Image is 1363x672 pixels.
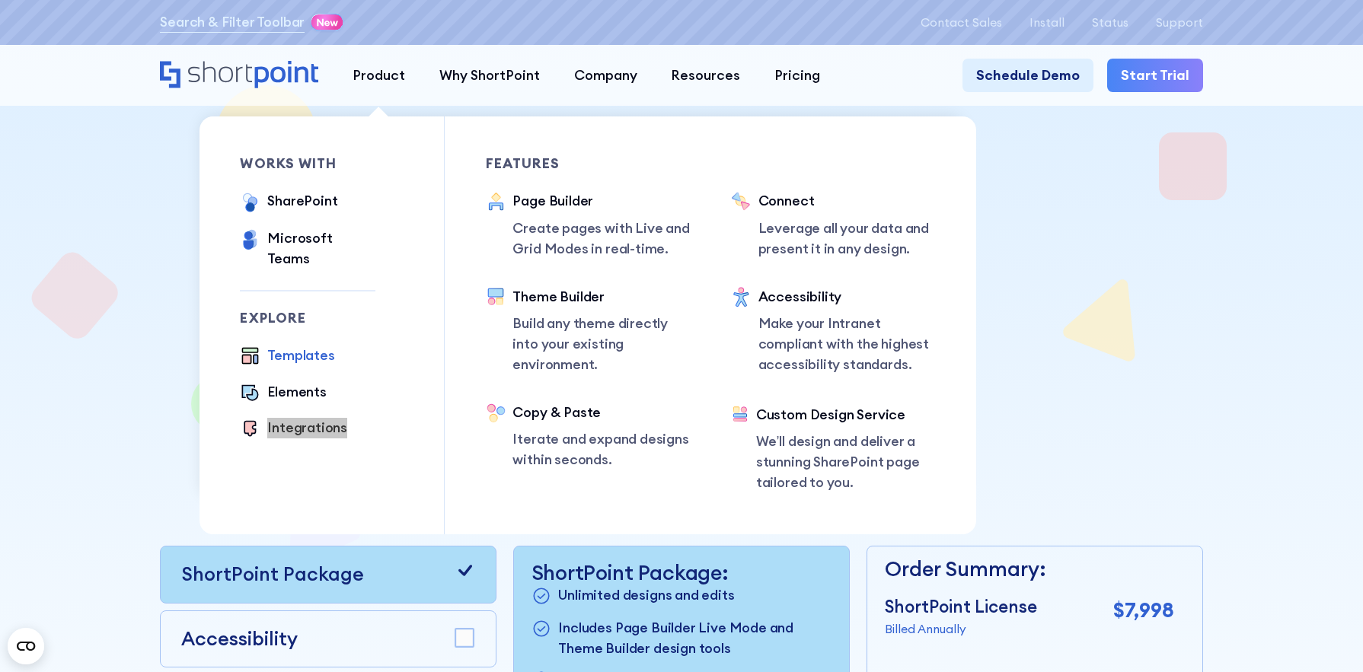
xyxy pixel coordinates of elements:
div: Page Builder [512,191,690,212]
a: Contact Sales [921,15,1002,29]
p: Order Summary: [885,553,1174,584]
p: Iterate and expand designs within seconds. [512,429,690,470]
p: $7,998 [1113,594,1174,625]
a: Page BuilderCreate pages with Live and Grid Modes in real-time. [486,191,691,260]
div: Connect [758,191,936,212]
div: Microsoft Teams [267,228,375,269]
p: ShortPoint Package [181,560,364,589]
a: Pricing [758,59,838,93]
p: Build any theme directly into your existing environment. [512,314,690,375]
a: Why ShortPoint [423,59,557,93]
a: Elements [240,382,326,405]
p: Leverage all your data and present it in any design. [758,218,936,260]
a: Copy & PasteIterate and expand designs within seconds. [486,403,691,471]
div: Accessibility [758,287,936,307]
p: Includes Page Builder Live Mode and Theme Builder design tools [558,618,832,659]
p: ShortPoint Package: [531,560,832,584]
p: Make your Intranet compliant with the highest accessibility standards. [758,314,936,375]
p: ShortPoint License [885,594,1037,620]
div: Elements [267,382,327,403]
div: Templates [267,346,334,366]
p: Billed Annually [885,620,1037,638]
div: Why ShortPoint [439,65,540,86]
p: We’ll design and deliver a stunning SharePoint page tailored to you. [756,432,936,493]
a: Product [336,59,423,93]
a: Start Trial [1107,59,1203,93]
div: works with [240,157,375,170]
p: Unlimited designs and edits [558,585,734,608]
a: Search & Filter Toolbar [160,12,305,33]
a: Home [160,61,318,91]
div: Resources [671,65,740,86]
div: Pricing [774,65,820,86]
div: Theme Builder [512,287,690,307]
div: Custom Design Service [756,405,936,425]
a: ConnectLeverage all your data and present it in any design. [731,191,936,260]
a: Resources [654,59,758,93]
div: Explore [240,311,375,325]
a: Custom Design ServiceWe’ll design and deliver a stunning SharePoint page tailored to you. [731,405,936,493]
a: Integrations [240,418,347,441]
p: Create pages with Live and Grid Modes in real-time. [512,218,690,260]
a: Support [1156,15,1203,29]
div: Integrations [267,418,347,438]
div: Company [574,65,637,86]
div: SharePoint [267,191,337,212]
a: Company [557,59,654,93]
button: Open CMP widget [8,628,44,664]
div: Product [353,65,405,86]
p: Accessibility [181,625,298,654]
a: AccessibilityMake your Intranet compliant with the highest accessibility standards. [731,287,936,377]
a: Status [1092,15,1128,29]
div: Features [486,157,691,170]
a: Theme BuilderBuild any theme directly into your existing environment. [486,287,691,375]
a: Microsoft Teams [240,228,375,269]
iframe: Chat Widget [1287,599,1363,672]
a: Schedule Demo [962,59,1093,93]
a: SharePoint [240,191,337,215]
a: Install [1029,15,1065,29]
a: Templates [240,346,334,368]
div: Copy & Paste [512,403,690,423]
